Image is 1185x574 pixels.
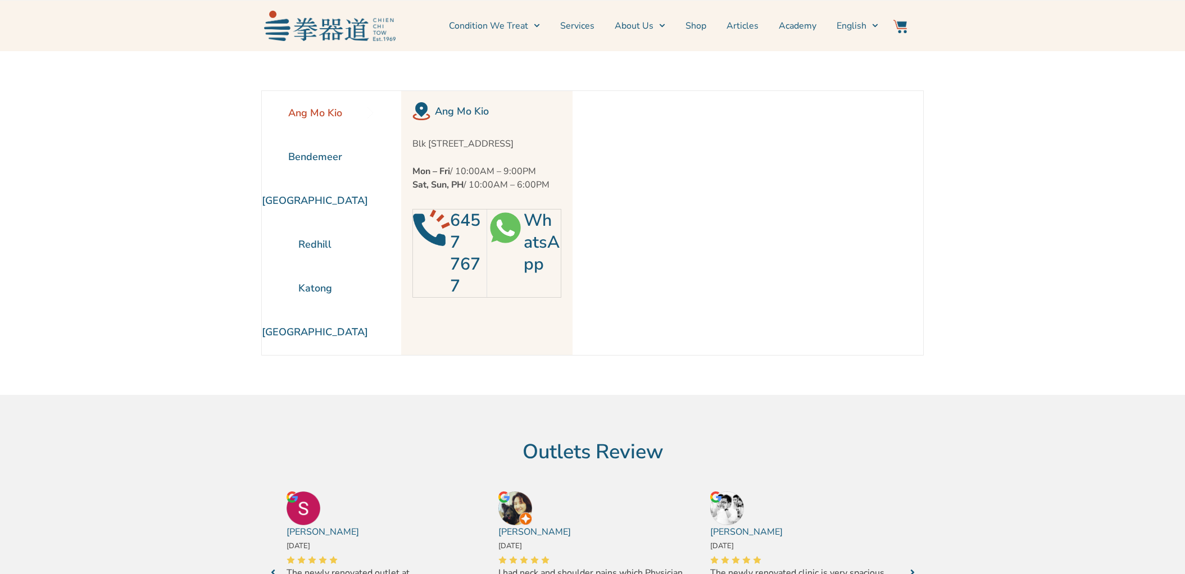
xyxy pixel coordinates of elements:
a: WhatsApp [524,209,560,276]
iframe: Chien Chi Tow Healthcare Ang Mo Kio [573,91,891,355]
strong: Mon – Fri [412,165,450,177]
img: Sharon Lim [287,491,320,525]
a: Academy [779,12,816,40]
strong: Sat, Sun, PH [412,179,464,191]
span: [DATE] [287,541,310,551]
h2: Outlets Review [270,440,916,464]
a: Services [560,12,594,40]
img: Beng Chuan Quek [710,491,744,525]
a: Condition We Treat [449,12,540,40]
a: About Us [615,12,665,40]
h2: Ang Mo Kio [435,103,561,119]
span: [DATE] [710,541,734,551]
a: Articles [727,12,759,40]
a: [PERSON_NAME] [287,525,359,539]
a: [PERSON_NAME] [710,525,783,539]
nav: Menu [401,12,879,40]
p: / 10:00AM – 9:00PM / 10:00AM – 6:00PM [412,165,561,192]
a: Shop [685,12,706,40]
img: Li-Ling Sitoh [498,491,532,525]
a: English [837,12,878,40]
img: Website Icon-03 [893,20,907,33]
span: English [837,19,866,33]
span: [DATE] [498,541,522,551]
a: [PERSON_NAME] [498,525,571,539]
a: 6457 7677 [450,209,480,298]
p: Blk [STREET_ADDRESS] [412,137,561,151]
